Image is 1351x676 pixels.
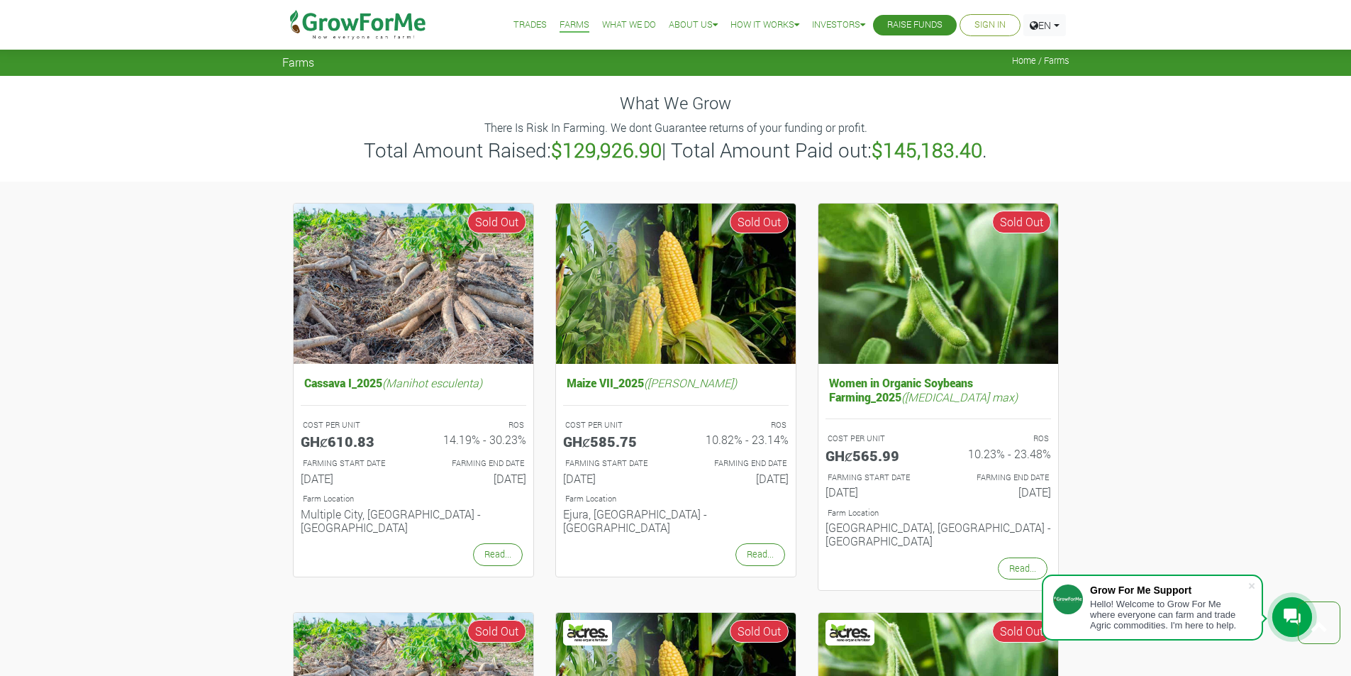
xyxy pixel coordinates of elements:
[974,18,1006,33] a: Sign In
[303,458,401,470] p: FARMING START DATE
[825,372,1051,406] h5: Women in Organic Soybeans Farming_2025
[686,472,789,485] h6: [DATE]
[730,211,789,233] span: Sold Out
[282,55,314,69] span: Farms
[949,485,1051,499] h6: [DATE]
[887,18,943,33] a: Raise Funds
[825,447,928,464] h5: GHȼ565.99
[467,211,526,233] span: Sold Out
[1090,584,1247,596] div: Grow For Me Support
[812,18,865,33] a: Investors
[282,93,1069,113] h4: What We Grow
[602,18,656,33] a: What We Do
[565,493,786,505] p: Location of Farm
[1023,14,1066,36] a: EN
[565,419,663,431] p: COST PER UNIT
[1090,599,1247,631] div: Hello! Welcome to Grow For Me where everyone can farm and trade Agric commodities. I'm here to help.
[998,558,1047,580] a: Read...
[473,543,523,565] a: Read...
[563,472,665,485] h6: [DATE]
[301,372,526,393] h5: Cassava I_2025
[563,433,665,450] h5: GHȼ585.75
[303,493,524,505] p: Location of Farm
[303,419,401,431] p: COST PER UNIT
[949,447,1051,460] h6: 10.23% - 23.48%
[644,375,737,390] i: ([PERSON_NAME])
[992,211,1051,233] span: Sold Out
[556,204,796,365] img: growforme image
[828,622,873,643] img: Acres Nano
[551,137,662,163] b: $129,926.90
[735,543,785,565] a: Read...
[828,433,925,445] p: COST PER UNIT
[563,372,789,393] h5: Maize VII_2025
[424,433,526,446] h6: 14.19% - 30.23%
[301,507,526,534] h6: Multiple City, [GEOGRAPHIC_DATA] - [GEOGRAPHIC_DATA]
[901,389,1018,404] i: ([MEDICAL_DATA] max)
[825,485,928,499] h6: [DATE]
[565,458,663,470] p: FARMING START DATE
[951,433,1049,445] p: ROS
[689,419,786,431] p: ROS
[872,137,982,163] b: $145,183.40
[825,521,1051,548] h6: [GEOGRAPHIC_DATA], [GEOGRAPHIC_DATA] - [GEOGRAPHIC_DATA]
[301,433,403,450] h5: GHȼ610.83
[382,375,482,390] i: (Manihot esculenta)
[565,622,611,643] img: Acres Nano
[563,507,789,534] h6: Ejura, [GEOGRAPHIC_DATA] - [GEOGRAPHIC_DATA]
[1012,55,1069,66] span: Home / Farms
[513,18,547,33] a: Trades
[818,204,1058,365] img: growforme image
[284,138,1067,162] h3: Total Amount Raised: | Total Amount Paid out: .
[669,18,718,33] a: About Us
[467,620,526,643] span: Sold Out
[294,204,533,365] img: growforme image
[301,472,403,485] h6: [DATE]
[284,119,1067,136] p: There Is Risk In Farming. We dont Guarantee returns of your funding or profit.
[426,419,524,431] p: ROS
[730,620,789,643] span: Sold Out
[730,18,799,33] a: How it Works
[560,18,589,33] a: Farms
[426,458,524,470] p: FARMING END DATE
[686,433,789,446] h6: 10.82% - 23.14%
[951,472,1049,484] p: FARMING END DATE
[828,472,925,484] p: FARMING START DATE
[424,472,526,485] h6: [DATE]
[992,620,1051,643] span: Sold Out
[689,458,786,470] p: FARMING END DATE
[828,507,1049,519] p: Location of Farm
